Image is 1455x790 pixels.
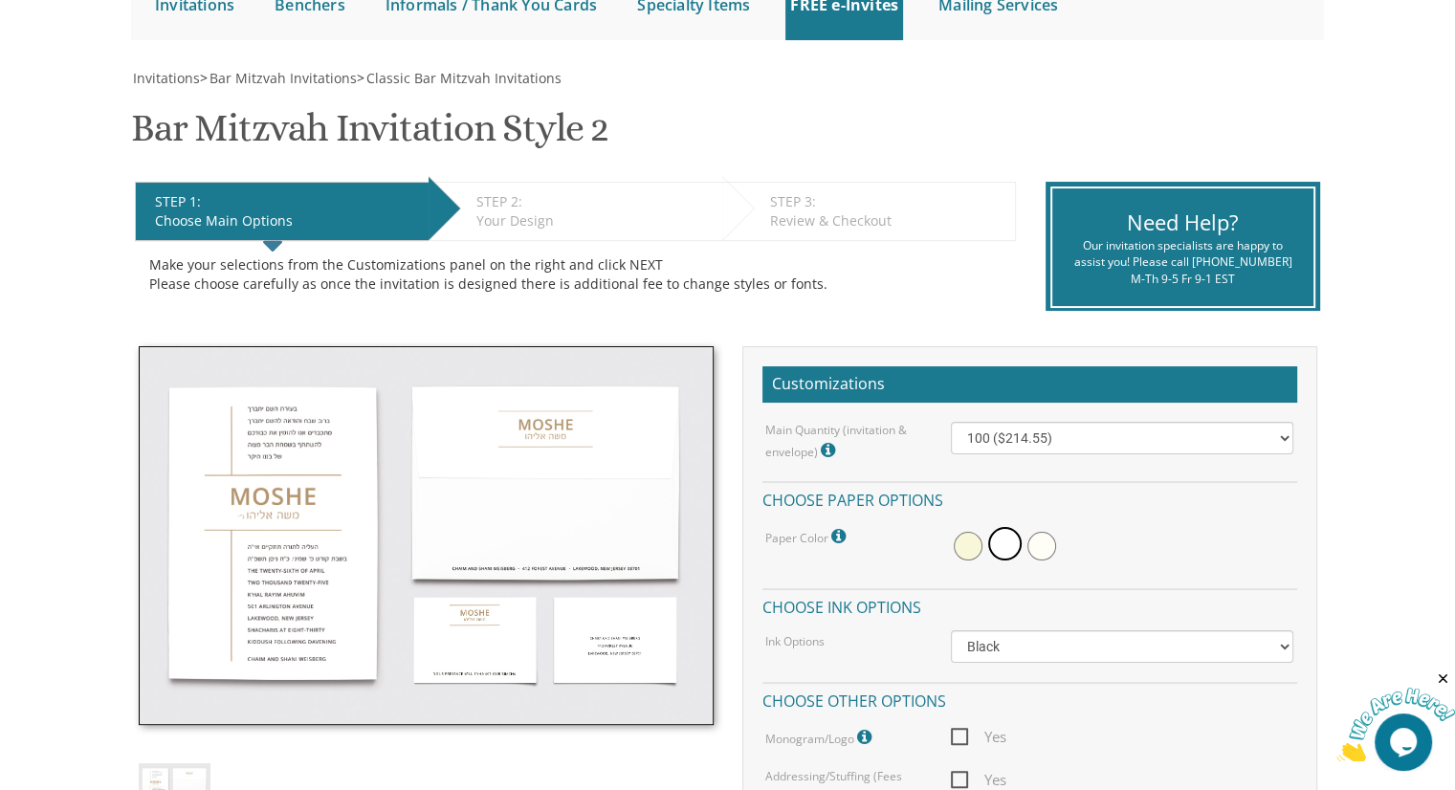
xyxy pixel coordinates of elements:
iframe: chat widget [1336,670,1455,761]
div: STEP 2: [476,192,713,211]
div: STEP 1: [155,192,419,211]
div: Need Help? [1067,208,1299,237]
span: Yes [951,725,1006,749]
h1: Bar Mitzvah Invitation Style 2 [131,107,608,164]
a: Bar Mitzvah Invitations [208,69,357,87]
img: bminv-thumb-2.jpg [139,346,714,725]
h4: Choose ink options [762,588,1297,622]
div: Make your selections from the Customizations panel on the right and click NEXT Please choose care... [149,255,1002,294]
h4: Choose other options [762,682,1297,715]
h4: Choose paper options [762,481,1297,515]
div: Your Design [476,211,713,230]
span: Bar Mitzvah Invitations [209,69,357,87]
span: > [200,69,357,87]
div: Our invitation specialists are happy to assist you! Please call [PHONE_NUMBER] M-Th 9-5 Fr 9-1 EST [1067,237,1299,286]
a: Invitations [131,69,200,87]
label: Paper Color [765,524,850,549]
h2: Customizations [762,366,1297,403]
div: Choose Main Options [155,211,419,230]
a: Classic Bar Mitzvah Invitations [364,69,562,87]
span: Classic Bar Mitzvah Invitations [366,69,562,87]
span: Invitations [133,69,200,87]
label: Monogram/Logo [765,725,876,750]
span: > [357,69,562,87]
div: Review & Checkout [770,211,1005,230]
div: STEP 3: [770,192,1005,211]
label: Main Quantity (invitation & envelope) [765,422,922,463]
label: Ink Options [765,633,825,649]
